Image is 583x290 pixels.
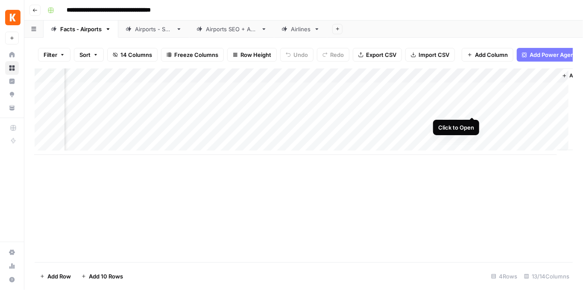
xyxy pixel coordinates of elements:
[330,50,344,59] span: Redo
[5,7,19,28] button: Workspace: Kayak
[475,50,508,59] span: Add Column
[419,50,449,59] span: Import CSV
[5,259,19,273] a: Usage
[5,273,19,287] button: Help + Support
[521,269,573,283] div: 13/14 Columns
[89,272,123,281] span: Add 10 Rows
[5,61,19,75] a: Browse
[120,50,152,59] span: 14 Columns
[135,25,173,33] div: Airports - SEO
[189,21,274,38] a: Airports SEO + AEO
[44,21,118,38] a: Facts - Airports
[488,269,521,283] div: 4 Rows
[462,48,513,62] button: Add Column
[60,25,102,33] div: Facts - Airports
[438,123,474,132] div: Click to Open
[76,269,128,283] button: Add 10 Rows
[5,101,19,115] a: Your Data
[517,48,581,62] button: Add Power Agent
[74,48,104,62] button: Sort
[353,48,402,62] button: Export CSV
[5,48,19,62] a: Home
[107,48,158,62] button: 14 Columns
[79,50,91,59] span: Sort
[35,269,76,283] button: Add Row
[44,50,57,59] span: Filter
[317,48,349,62] button: Redo
[5,10,21,25] img: Kayak Logo
[161,48,224,62] button: Freeze Columns
[227,48,277,62] button: Row Height
[530,50,576,59] span: Add Power Agent
[47,272,71,281] span: Add Row
[38,48,70,62] button: Filter
[206,25,258,33] div: Airports SEO + AEO
[174,50,218,59] span: Freeze Columns
[240,50,271,59] span: Row Height
[5,88,19,101] a: Opportunities
[405,48,455,62] button: Import CSV
[274,21,327,38] a: Airlines
[293,50,308,59] span: Undo
[5,74,19,88] a: Insights
[366,50,396,59] span: Export CSV
[280,48,313,62] button: Undo
[5,246,19,259] a: Settings
[291,25,311,33] div: Airlines
[118,21,189,38] a: Airports - SEO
